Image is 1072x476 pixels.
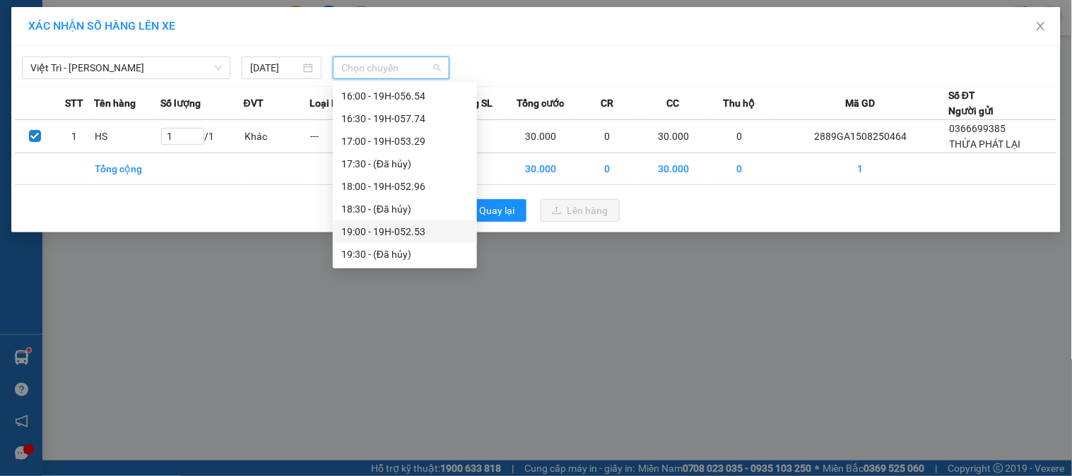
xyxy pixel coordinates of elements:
td: --- [310,120,376,153]
div: 16:30 - 19H-057.74 [341,111,469,126]
span: Thu hộ [724,95,755,111]
div: 19:00 - 19H-052.53 [341,224,469,239]
td: 1 [772,153,948,185]
span: Tên hàng [94,95,136,111]
span: Tổng cước [517,95,565,111]
span: Quay lại [480,203,515,218]
td: 1 [54,120,94,153]
span: ĐVT [244,95,264,111]
td: 0 [575,153,641,185]
td: 0 [575,120,641,153]
div: 19:30 - (Đã hủy) [341,246,469,262]
td: 30.000 [508,153,575,185]
td: 0 [707,153,773,185]
td: Khác [244,120,310,153]
div: 18:00 - 19H-052.96 [341,179,469,194]
span: close [1035,20,1047,32]
span: Mã GD [845,95,875,111]
span: CC [667,95,680,111]
div: 17:00 - 19H-053.29 [341,133,469,149]
button: Close [1021,7,1061,47]
span: Chọn chuyến [341,57,441,78]
td: 30.000 [508,120,575,153]
td: 30.000 [640,153,707,185]
div: 17:30 - (Đã hủy) [341,156,469,172]
span: THỪA PHÁT LẠI [949,138,1020,150]
td: 0 [707,120,773,153]
td: 2889GA1508250464 [772,120,948,153]
div: 16:00 - 19H-056.54 [341,88,469,104]
span: Loại hàng [310,95,354,111]
button: uploadLên hàng [541,199,620,222]
span: CR [601,95,613,111]
td: 30.000 [640,120,707,153]
div: 18:30 - (Đã hủy) [341,201,469,217]
span: 0366699385 [949,123,1006,134]
span: STT [65,95,83,111]
span: XÁC NHẬN SỐ HÀNG LÊN XE [28,19,175,32]
span: Số lượng [160,95,201,111]
span: Việt Trì - Mạc Thái Tổ [30,57,222,78]
div: Số ĐT Người gửi [948,88,994,119]
td: HS [94,120,160,153]
button: rollbackQuay lại [453,199,526,222]
td: Tổng cộng [94,153,160,185]
input: 15/08/2025 [250,60,300,76]
td: / 1 [160,120,244,153]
